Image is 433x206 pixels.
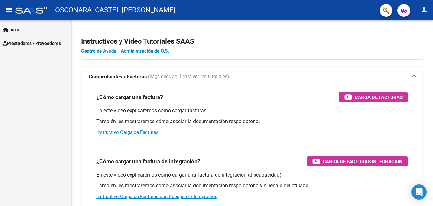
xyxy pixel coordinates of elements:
p: En este video explicaremos cómo cargar una factura de integración (discapacidad). [96,172,408,178]
mat-icon: menu [5,6,13,14]
a: Instructivo Carga de Facturas con Recupero x Integración [96,194,217,199]
span: - OSCONARA [50,3,92,17]
p: También les mostraremos cómo asociar la documentación respaldatoria. [96,118,408,125]
span: - CASTEL [PERSON_NAME] [92,3,175,17]
span: Carga de Facturas Integración [323,158,403,165]
span: Inicio [3,26,19,33]
a: Centro de Ayuda - Administración de O.S. [81,48,169,54]
button: Carga de Facturas [339,92,408,102]
p: También les mostraremos cómo asociar la documentación respaldatoria y el legajo del afiliado. [96,182,408,189]
button: Carga de Facturas Integración [307,156,408,166]
span: Carga de Facturas [355,93,403,101]
a: Instructivo Carga de Facturas [96,129,158,135]
mat-expansion-panel-header: Comprobantes / Facturas (haga click aquí para ver los tutoriales) [81,67,423,87]
div: Open Intercom Messenger [411,184,427,200]
strong: Comprobantes / Facturas [89,73,147,80]
mat-icon: person [420,6,428,14]
h3: ¿Cómo cargar una factura de integración? [96,157,200,166]
h2: Instructivos y Video Tutoriales SAAS [81,35,423,47]
h3: ¿Cómo cargar una factura? [96,93,163,102]
span: Prestadores / Proveedores [3,40,61,47]
span: (haga click aquí para ver los tutoriales) [148,73,229,80]
p: En este video explicaremos cómo cargar facturas. [96,107,408,114]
